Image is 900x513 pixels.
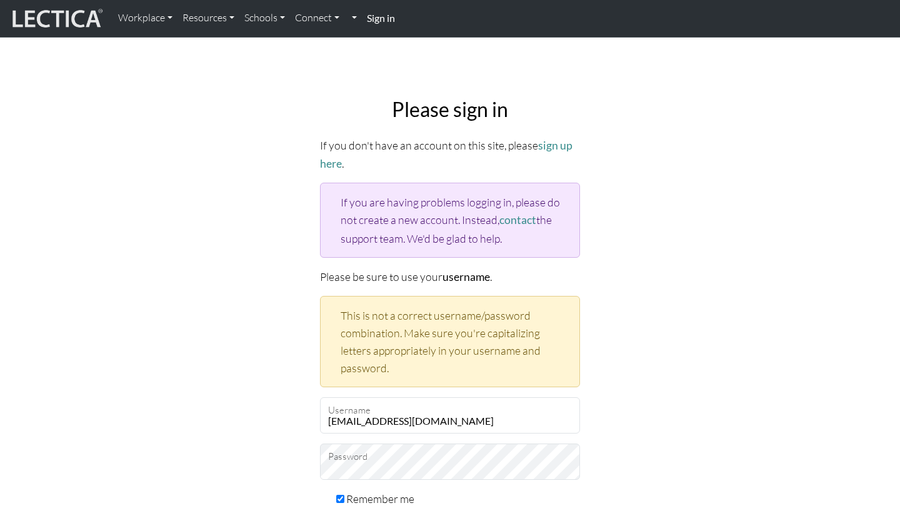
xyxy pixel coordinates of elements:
div: If you are having problems logging in, please do not create a new account. Instead, the support t... [320,183,580,257]
input: Username [320,397,580,434]
a: Sign in [362,5,400,32]
a: Resources [177,5,239,31]
strong: username [442,270,490,283]
label: Remember me [346,490,414,507]
p: Please be sure to use your . [320,268,580,286]
strong: Sign in [367,12,395,24]
p: If you don't have an account on this site, please . [320,136,580,173]
a: Connect [290,5,344,31]
img: lecticalive [9,7,103,31]
a: Schools [239,5,290,31]
a: Workplace [113,5,177,31]
a: contact [499,213,536,226]
h2: Please sign in [320,98,580,121]
div: This is not a correct username/password combination. Make sure you're capitalizing letters approp... [320,296,580,388]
